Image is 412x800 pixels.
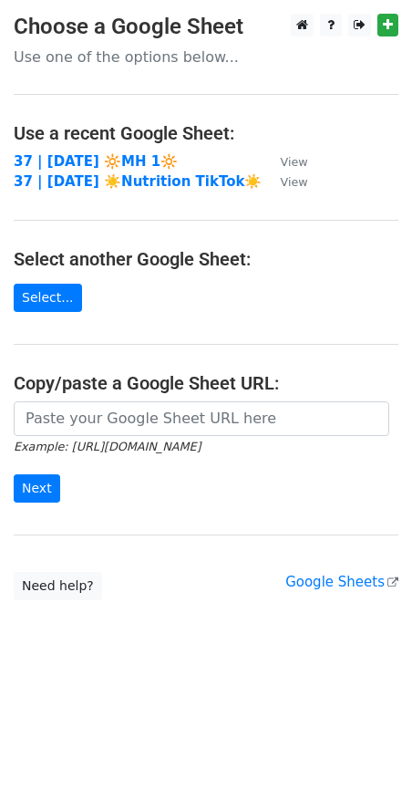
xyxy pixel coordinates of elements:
[14,153,178,170] a: 37 | [DATE] 🔆MH 1🔆
[14,47,398,67] p: Use one of the options below...
[280,155,307,169] small: View
[262,153,307,170] a: View
[14,474,60,503] input: Next
[262,173,307,190] a: View
[14,372,398,394] h4: Copy/paste a Google Sheet URL:
[14,248,398,270] h4: Select another Google Sheet:
[14,572,102,600] a: Need help?
[14,14,398,40] h3: Choose a Google Sheet
[285,574,398,590] a: Google Sheets
[280,175,307,189] small: View
[14,284,82,312] a: Select...
[14,401,389,436] input: Paste your Google Sheet URL here
[14,173,262,190] a: 37 | [DATE] ☀️Nutrition TikTok☀️
[14,122,398,144] h4: Use a recent Google Sheet:
[14,440,201,453] small: Example: [URL][DOMAIN_NAME]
